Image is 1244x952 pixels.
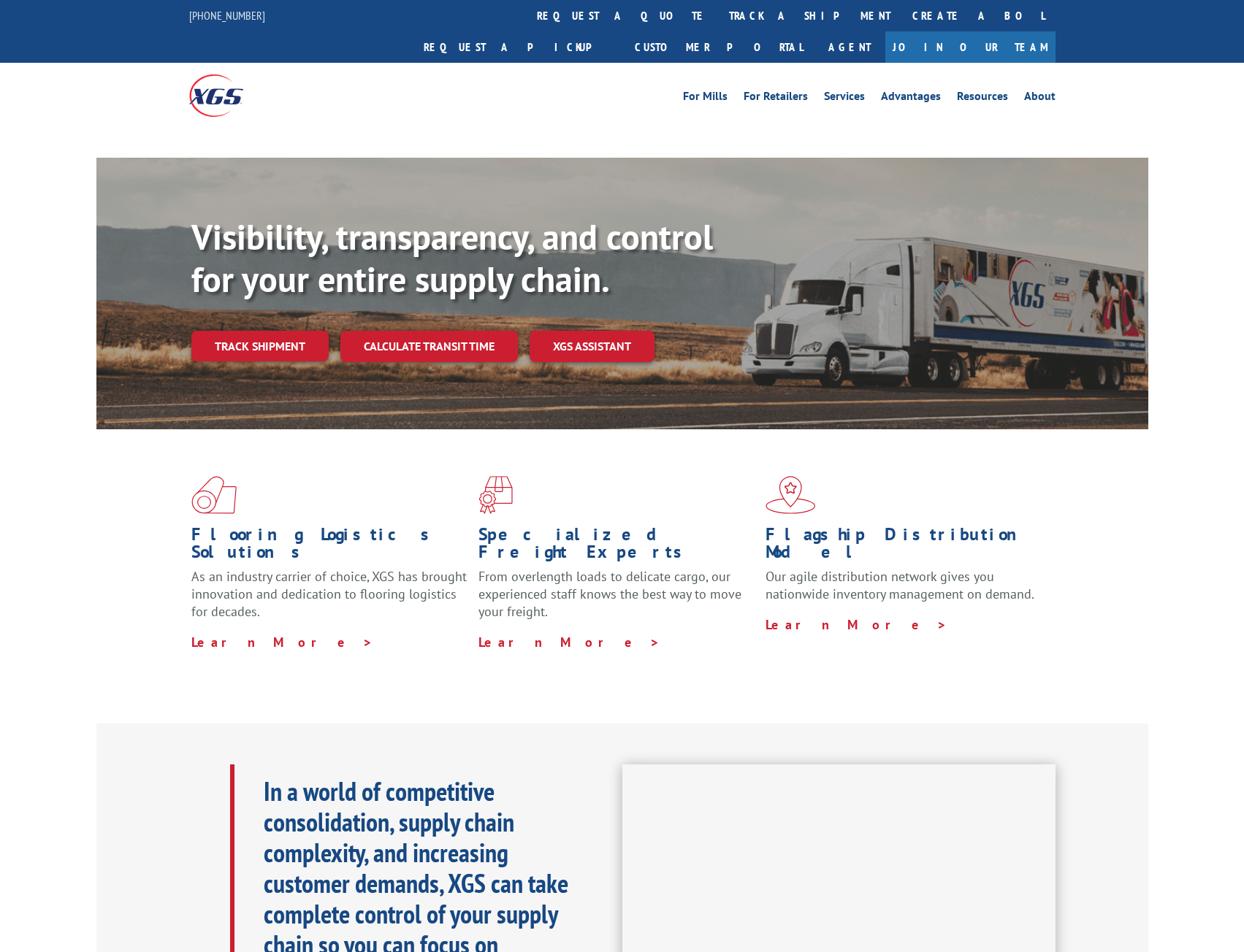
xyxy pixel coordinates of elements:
b: Visibility, transparency, and control for your entire supply chain. [191,214,713,302]
a: Join Our Team [885,31,1056,63]
a: Resources [957,91,1008,107]
img: xgs-icon-total-supply-chain-intelligence-red [191,476,237,514]
a: Customer Portal [624,31,814,63]
a: About [1024,91,1056,107]
a: Track shipment [191,331,329,361]
a: Agent [814,31,885,63]
img: xgs-icon-flagship-distribution-model-red [766,476,816,514]
a: Learn More > [191,634,373,650]
p: From overlength loads to delicate cargo, our experienced staff knows the best way to move your fr... [478,568,755,633]
span: As an industry carrier of choice, XGS has brought innovation and dedication to flooring logistics... [191,568,467,620]
h1: Specialized Freight Experts [478,526,755,568]
a: Calculate transit time [340,331,518,362]
span: Our agile distribution network gives you nationwide inventory management on demand. [766,568,1034,602]
img: xgs-icon-focused-on-flooring-red [478,476,513,514]
a: For Mills [683,91,728,107]
a: Advantages [881,91,941,107]
h1: Flooring Logistics Solutions [191,526,468,568]
a: [PHONE_NUMBER] [189,8,265,23]
a: Learn More > [478,634,660,650]
a: Request a pickup [413,31,624,63]
h1: Flagship Distribution Model [766,526,1042,568]
a: For Retailers [744,91,808,107]
a: XGS ASSISTANT [530,331,655,362]
a: Learn More > [766,616,947,633]
a: Services [824,91,865,107]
